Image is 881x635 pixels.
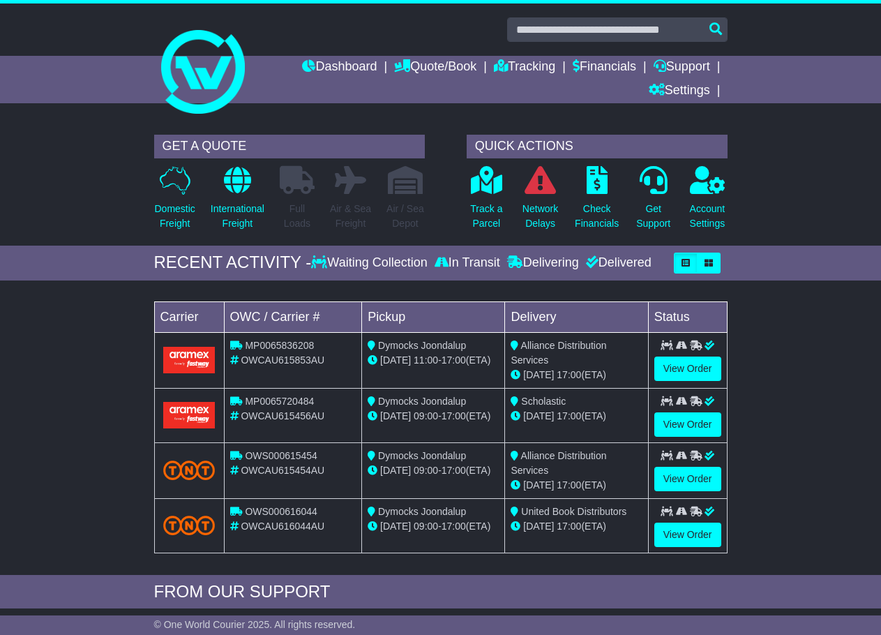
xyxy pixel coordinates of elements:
span: [DATE] [380,354,411,366]
a: View Order [654,357,721,381]
span: Dymocks Joondalup [378,450,466,461]
a: Track aParcel [469,165,503,239]
span: Alliance Distribution Services [511,450,606,476]
p: Network Delays [522,202,558,231]
p: Full Loads [280,202,315,231]
div: In Transit [431,255,504,271]
a: CheckFinancials [574,165,619,239]
span: 17:00 [557,410,581,421]
a: Financials [573,56,636,80]
p: Air / Sea Depot [386,202,424,231]
span: [DATE] [523,410,554,421]
div: Waiting Collection [311,255,430,271]
img: TNT_Domestic.png [163,516,216,535]
div: Delivering [504,255,582,271]
p: Domestic Freight [155,202,195,231]
span: Alliance Distribution Services [511,340,606,366]
p: Check Financials [575,202,619,231]
span: 09:00 [414,410,438,421]
span: [DATE] [523,521,554,532]
td: Carrier [154,301,224,332]
div: - (ETA) [368,519,499,534]
span: 09:00 [414,521,438,532]
a: Quote/Book [394,56,476,80]
p: Account Settings [690,202,725,231]
span: United Book Distributors [521,506,626,517]
span: 09:00 [414,465,438,476]
span: OWS000615454 [245,450,317,461]
span: OWCAU615853AU [241,354,324,366]
a: AccountSettings [689,165,726,239]
span: [DATE] [380,410,411,421]
img: TNT_Domestic.png [163,461,216,479]
span: 17:00 [442,410,466,421]
td: Status [648,301,727,332]
a: View Order [654,467,721,491]
span: 17:00 [442,354,466,366]
div: (ETA) [511,519,642,534]
span: OWS000616044 [245,506,317,517]
a: GetSupport [635,165,671,239]
p: International Freight [211,202,264,231]
p: Get Support [636,202,670,231]
div: RECENT ACTIVITY - [154,253,312,273]
a: View Order [654,412,721,437]
td: Delivery [505,301,648,332]
img: Aramex.png [163,402,216,428]
div: - (ETA) [368,353,499,368]
span: [DATE] [523,479,554,491]
a: Settings [649,80,710,103]
div: GET A QUOTE [154,135,425,158]
span: Scholastic [521,396,566,407]
td: OWC / Carrier # [224,301,362,332]
span: MP0065836208 [245,340,314,351]
span: 17:00 [442,465,466,476]
a: DomesticFreight [154,165,196,239]
span: Dymocks Joondalup [378,506,466,517]
a: InternationalFreight [210,165,265,239]
div: QUICK ACTIONS [467,135,728,158]
span: [DATE] [380,465,411,476]
span: 17:00 [442,521,466,532]
span: Dymocks Joondalup [378,340,466,351]
p: Track a Parcel [470,202,502,231]
div: - (ETA) [368,463,499,478]
span: [DATE] [380,521,411,532]
span: [DATE] [523,369,554,380]
a: Tracking [494,56,555,80]
div: (ETA) [511,368,642,382]
span: MP0065720484 [245,396,314,407]
span: OWCAU615454AU [241,465,324,476]
p: Air & Sea Freight [330,202,371,231]
span: OWCAU615456AU [241,410,324,421]
a: Dashboard [302,56,377,80]
span: 17:00 [557,369,581,380]
td: Pickup [362,301,505,332]
span: 17:00 [557,479,581,491]
div: - (ETA) [368,409,499,424]
span: OWCAU616044AU [241,521,324,532]
div: (ETA) [511,478,642,493]
span: Dymocks Joondalup [378,396,466,407]
div: Delivered [582,255,652,271]
div: (ETA) [511,409,642,424]
a: View Order [654,523,721,547]
span: 17:00 [557,521,581,532]
img: Aramex.png [163,347,216,373]
a: NetworkDelays [522,165,559,239]
a: Support [654,56,710,80]
span: 11:00 [414,354,438,366]
span: © One World Courier 2025. All rights reserved. [154,619,356,630]
div: FROM OUR SUPPORT [154,582,728,602]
